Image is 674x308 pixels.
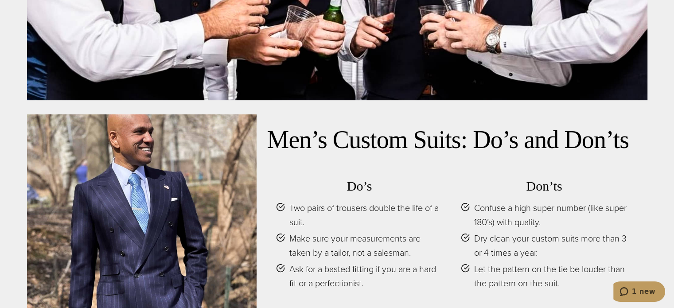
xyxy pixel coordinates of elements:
[461,178,628,194] h3: Don’ts
[267,125,637,155] h2: Men’s Custom Suits: Do’s and Don’ts
[474,262,628,290] span: Let the pattern on the tie be louder than the pattern on the suit.
[276,178,443,194] h3: Do’s
[289,201,443,229] span: Two pairs of trousers double the life of a suit.
[474,201,628,229] span: Confuse a high super number (like super 180’s) with quality.
[289,231,443,260] span: Make sure your measurements are taken by a tailor, not a salesman.
[474,231,628,260] span: Dry clean your custom suits more than 3 or 4 times a year.
[289,262,443,290] span: Ask for a basted fitting if you are a hard fit or a perfectionist.
[613,281,665,304] iframe: Opens a widget where you can chat to one of our agents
